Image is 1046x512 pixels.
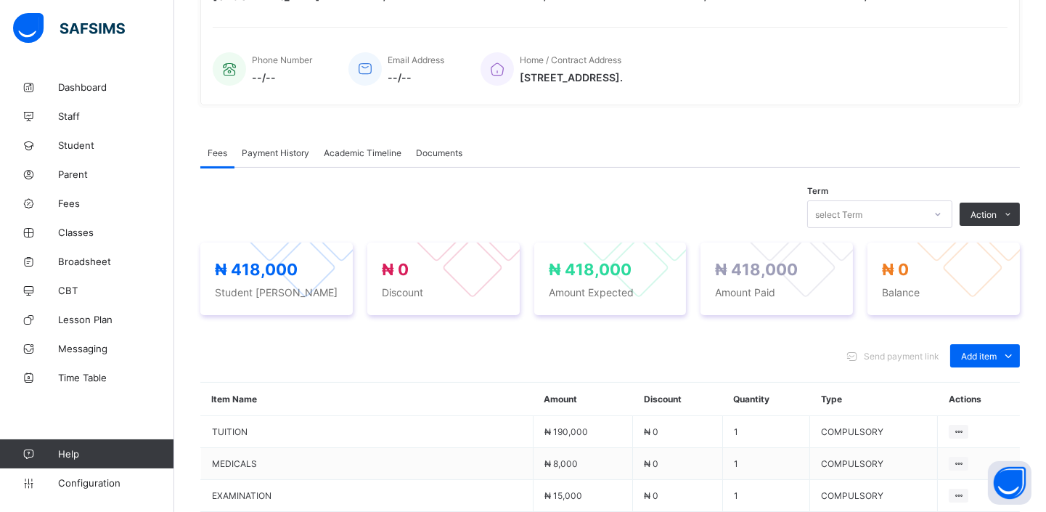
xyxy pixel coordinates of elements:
[58,477,173,489] span: Configuration
[242,147,309,158] span: Payment History
[212,426,522,437] span: TUITION
[882,286,1005,298] span: Balance
[416,147,462,158] span: Documents
[201,383,534,416] th: Item Name
[58,448,173,460] span: Help
[58,168,174,180] span: Parent
[388,54,444,65] span: Email Address
[810,383,938,416] th: Type
[382,260,409,279] span: ₦ 0
[58,198,174,209] span: Fees
[252,71,312,84] span: --/--
[544,458,578,469] span: ₦ 8,000
[382,286,505,298] span: Discount
[544,426,588,437] span: ₦ 190,000
[58,81,174,93] span: Dashboard
[212,490,522,501] span: EXAMINATION
[722,448,810,480] td: 1
[58,256,174,267] span: Broadsheet
[215,260,298,279] span: ₦ 418,000
[544,490,582,501] span: ₦ 15,000
[882,260,909,279] span: ₦ 0
[58,285,174,296] span: CBT
[520,71,623,84] span: [STREET_ADDRESS].
[58,314,174,325] span: Lesson Plan
[961,351,997,362] span: Add item
[971,209,997,220] span: Action
[988,461,1031,505] button: Open asap
[810,416,938,448] td: COMPULSORY
[938,383,1020,416] th: Actions
[810,480,938,512] td: COMPULSORY
[644,458,658,469] span: ₦ 0
[215,286,338,298] span: Student [PERSON_NAME]
[715,286,838,298] span: Amount Paid
[644,490,658,501] span: ₦ 0
[58,110,174,122] span: Staff
[815,200,862,228] div: select Term
[810,448,938,480] td: COMPULSORY
[633,383,723,416] th: Discount
[324,147,401,158] span: Academic Timeline
[58,227,174,238] span: Classes
[58,372,174,383] span: Time Table
[722,480,810,512] td: 1
[212,458,522,469] span: MEDICALS
[549,286,672,298] span: Amount Expected
[715,260,798,279] span: ₦ 418,000
[644,426,658,437] span: ₦ 0
[864,351,939,362] span: Send payment link
[13,13,125,44] img: safsims
[58,139,174,151] span: Student
[58,343,174,354] span: Messaging
[520,54,621,65] span: Home / Contract Address
[208,147,227,158] span: Fees
[722,416,810,448] td: 1
[252,54,312,65] span: Phone Number
[388,71,444,84] span: --/--
[807,186,828,196] span: Term
[549,260,632,279] span: ₦ 418,000
[722,383,810,416] th: Quantity
[534,383,633,416] th: Amount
